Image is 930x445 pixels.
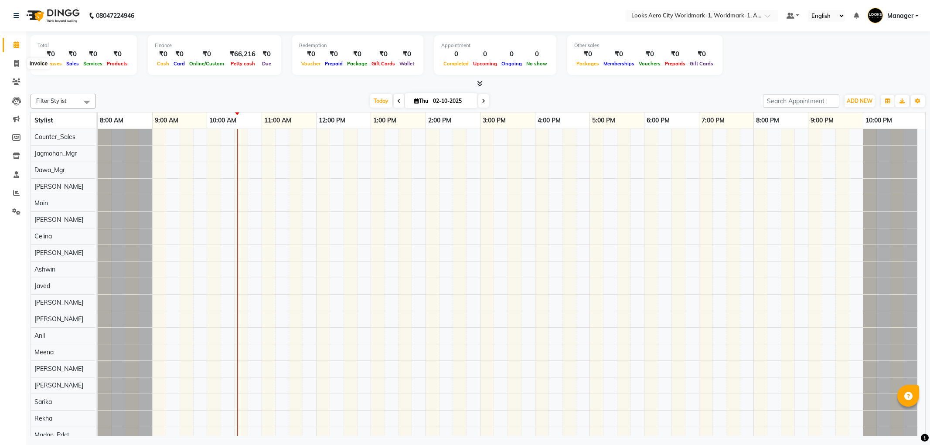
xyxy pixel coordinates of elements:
a: 9:00 PM [808,114,836,127]
div: ₹0 [688,49,715,59]
span: Filter Stylist [36,97,67,104]
span: Manager [887,11,913,20]
a: 2:00 PM [426,114,453,127]
span: [PERSON_NAME] [34,183,83,190]
span: Sarika [34,398,52,406]
a: 8:00 AM [98,114,126,127]
span: [PERSON_NAME] [34,315,83,323]
span: Wallet [397,61,416,67]
a: 3:00 PM [480,114,508,127]
div: 0 [499,49,524,59]
a: 8:00 PM [754,114,781,127]
a: 5:00 PM [590,114,617,127]
div: ₹0 [259,49,274,59]
span: Anil [34,332,45,340]
div: Appointment [441,42,549,49]
a: 9:00 AM [153,114,181,127]
a: 10:00 AM [207,114,238,127]
span: Dawa_Mgr [34,166,65,174]
div: ₹0 [369,49,397,59]
span: Javed [34,282,50,290]
div: ₹0 [171,49,187,59]
span: Counter_Sales [34,133,75,141]
div: Finance [155,42,274,49]
span: No show [524,61,549,67]
a: 6:00 PM [644,114,672,127]
span: Services [81,61,105,67]
span: [PERSON_NAME] [34,365,83,373]
span: Gift Cards [369,61,397,67]
div: ₹0 [299,49,323,59]
div: ₹0 [397,49,416,59]
span: Online/Custom [187,61,226,67]
span: Products [105,61,130,67]
div: ₹0 [155,49,171,59]
span: [PERSON_NAME] [34,216,83,224]
span: Sales [64,61,81,67]
span: Today [370,94,392,108]
img: logo [22,3,82,28]
a: 11:00 AM [262,114,293,127]
div: Total [37,42,130,49]
div: ₹0 [601,49,637,59]
span: Gift Cards [688,61,715,67]
input: Search Appointment [763,94,839,108]
span: Ongoing [499,61,524,67]
span: Ashwin [34,265,55,273]
div: ₹0 [323,49,345,59]
div: ₹0 [81,49,105,59]
span: Due [260,61,273,67]
button: ADD NEW [845,95,875,107]
span: Completed [441,61,471,67]
span: [PERSON_NAME] [34,381,83,389]
a: 4:00 PM [535,114,563,127]
span: Moin [34,199,48,207]
span: Prepaids [663,61,688,67]
div: ₹0 [37,49,64,59]
div: ₹0 [637,49,663,59]
span: Vouchers [637,61,663,67]
input: 2025-10-02 [430,95,474,108]
div: Invoice [27,58,50,69]
span: Rekha [34,414,52,422]
a: 10:00 PM [863,114,894,127]
span: Packages [574,61,601,67]
span: Madan_Pdct [34,431,69,439]
span: Stylist [34,116,53,124]
span: Meena [34,348,54,356]
span: Upcoming [471,61,499,67]
div: ₹0 [345,49,369,59]
span: Voucher [299,61,323,67]
span: Card [171,61,187,67]
span: ADD NEW [847,98,872,104]
div: ₹0 [574,49,601,59]
span: Jagmohan_Mgr [34,149,77,157]
div: Redemption [299,42,416,49]
div: ₹0 [64,49,81,59]
span: Memberships [601,61,637,67]
span: Package [345,61,369,67]
img: Manager [868,8,883,23]
span: Celina [34,232,52,240]
div: Other sales [574,42,715,49]
a: 12:00 PM [317,114,347,127]
div: 0 [524,49,549,59]
div: ₹66,216 [226,49,259,59]
div: ₹0 [663,49,688,59]
a: 1:00 PM [371,114,399,127]
b: 08047224946 [96,3,134,28]
div: ₹0 [105,49,130,59]
span: [PERSON_NAME] [34,249,83,257]
div: 0 [471,49,499,59]
div: ₹0 [187,49,226,59]
a: 7:00 PM [699,114,727,127]
iframe: chat widget [893,410,921,436]
span: [PERSON_NAME] [34,299,83,306]
span: Thu [412,98,430,104]
span: Cash [155,61,171,67]
span: Prepaid [323,61,345,67]
span: Petty cash [228,61,257,67]
div: 0 [441,49,471,59]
